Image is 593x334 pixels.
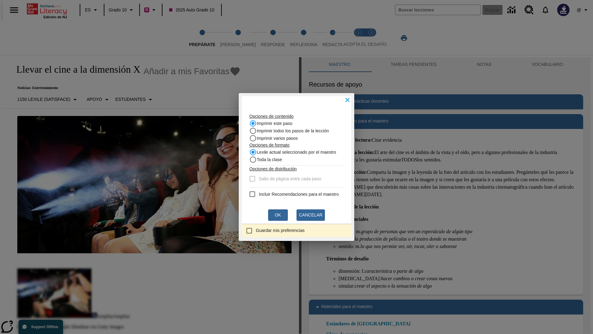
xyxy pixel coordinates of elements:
button: Cancelar [296,209,325,221]
span: Salto de página entre cada paso [259,176,321,182]
span: Imprimir todos los pasos de la lección [257,128,329,134]
p: Opciones de distribución [249,166,343,172]
p: Opciones de contenido [249,113,343,120]
span: Imprimir varios pasos [257,135,298,142]
button: Ok, Se abrirá en una nueva ventana o pestaña [268,209,288,221]
p: Opciones de formato [249,142,343,148]
span: Toda la clase [257,156,282,163]
button: Close [341,93,354,107]
span: Lexile actual seleccionado por el maestro [257,149,336,156]
span: Imprimir este paso [257,120,292,127]
span: Incluir Recomendaciones para el maestro [259,191,339,198]
span: Guardar mis preferencias [256,227,305,234]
